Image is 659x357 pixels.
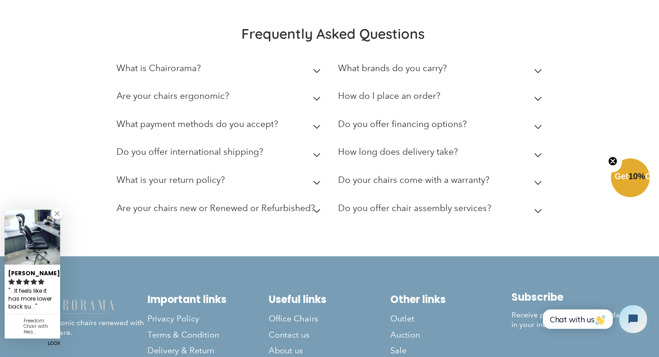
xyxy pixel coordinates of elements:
summary: What is Chairorama? [117,56,324,85]
h2: Do you offer financing options? [338,119,467,129]
summary: Do you offer chair assembly services? [338,196,546,224]
h2: Important links [148,293,269,306]
h2: What brands do you carry? [338,63,447,73]
summary: How do I place an order? [338,84,546,112]
summary: What payment methods do you accept? [117,112,324,140]
a: Terms & Condition [148,327,269,343]
div: Freedom Chair with Headrest | Blue Leather | - (Renewed) [24,318,56,335]
span: Get Off [615,172,657,181]
h2: How long does delivery take? [338,146,458,157]
div: ...It feels like it has more lower back support too.Â... [8,286,56,312]
svg: rating icon full [31,278,37,285]
h2: Other links [390,293,511,306]
svg: rating icon full [38,278,44,285]
summary: Do you offer international shipping? [117,140,324,168]
iframe: Tidio Chat [536,297,655,341]
h2: Are your chairs new or Renewed or Refurbished? [117,203,315,213]
h2: Subscribe [511,291,633,303]
h2: Do your chairs come with a warranty? [338,175,489,185]
summary: Do your chairs come with a warranty? [338,168,546,196]
span: Sale [390,345,406,356]
h2: What is Chairorama? [117,63,201,73]
svg: rating icon full [8,278,15,285]
h2: Useful links [269,293,390,306]
span: About us [269,345,303,356]
h2: Frequently Asked Questions [117,25,549,42]
svg: rating icon full [16,278,22,285]
h2: Do you offer chair assembly services? [338,203,491,213]
h2: Are your chairs ergonomic? [117,91,229,101]
div: [PERSON_NAME] [8,266,56,278]
span: Privacy Policy [148,314,199,324]
img: Zachary review of Freedom Chair with Headrest | Blue Leather | - (Renewed) [5,210,60,265]
div: Get10%OffClose teaser [611,159,650,198]
h2: What is your return policy? [117,175,225,185]
span: Outlet [390,314,414,324]
summary: What is your return policy? [117,168,324,196]
a: Auction [390,327,511,343]
svg: rating icon full [23,278,30,285]
a: Privacy Policy [148,311,269,327]
summary: How long does delivery take? [338,140,546,168]
button: Close teaser [604,151,622,172]
span: Office Chairs [269,314,318,324]
span: 10% [628,172,645,181]
span: Contact us [269,330,309,340]
summary: Are your chairs ergonomic? [117,84,324,112]
a: Contact us [269,327,390,343]
p: Receive product news and updates in your inbox [511,310,633,330]
span: Terms & Condition [148,330,219,340]
span: Auction [390,330,420,340]
summary: Do you offer financing options? [338,112,546,140]
summary: Are your chairs new or Renewed or Refurbished? [117,196,324,224]
h2: How do I place an order? [338,91,440,101]
span: Delivery & Return [148,345,214,356]
a: Outlet [390,311,511,327]
h2: Do you offer international shipping? [117,146,263,157]
a: Office Chairs [269,311,390,327]
img: chairorama [26,298,119,314]
h2: What payment methods do you accept? [117,119,278,129]
summary: What brands do you carry? [338,56,546,85]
